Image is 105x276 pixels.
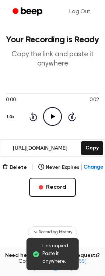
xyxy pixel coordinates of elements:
span: Contact us [4,259,101,272]
button: Record [29,178,76,197]
a: [EMAIL_ADDRESS][DOMAIN_NAME] [33,259,87,271]
a: Beep [7,5,49,19]
h1: Your Recording is Ready [6,35,99,44]
p: Copy the link and paste it anywhere [6,50,99,68]
button: Never Expires|Change [38,164,103,171]
button: Copy [81,141,103,155]
span: 0:00 [6,96,15,104]
button: Recording History [28,226,77,238]
span: 0:02 [90,96,99,104]
button: 1.0x [6,111,17,123]
span: Recording History [39,229,72,236]
span: | [31,163,34,172]
a: Log Out [62,3,98,21]
span: Link copied. Paste it anywhere. [42,243,73,266]
button: Delete [2,164,27,171]
span: Change [84,164,103,171]
span: | [80,164,82,171]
